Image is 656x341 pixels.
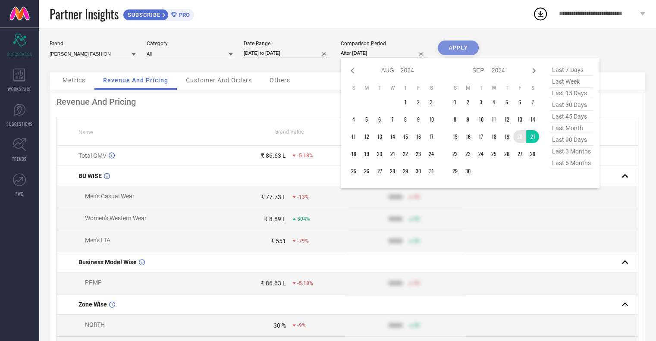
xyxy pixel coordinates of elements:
span: SUBSCRIBE [123,12,163,18]
th: Saturday [526,84,539,91]
span: -5.18% [297,280,313,286]
td: Mon Aug 26 2024 [360,165,373,178]
span: PRO [177,12,190,18]
th: Monday [360,84,373,91]
span: -5.18% [297,153,313,159]
td: Wed Sep 11 2024 [487,113,500,126]
span: Others [270,77,290,84]
div: Brand [50,41,136,47]
div: 9999 [389,238,402,244]
div: ₹ 77.73 L [261,194,286,200]
td: Sat Sep 21 2024 [526,130,539,143]
span: 50 [414,216,420,222]
td: Thu Aug 22 2024 [399,147,412,160]
td: Wed Aug 21 2024 [386,147,399,160]
div: Comparison Period [341,41,427,47]
a: SUBSCRIBEPRO [123,7,194,21]
td: Tue Sep 10 2024 [474,113,487,126]
span: Business Model Wise [78,259,137,266]
span: SCORECARDS [7,51,32,57]
div: 9999 [389,194,402,200]
td: Sun Sep 22 2024 [449,147,461,160]
span: Men's Casual Wear [85,193,135,200]
td: Mon Sep 30 2024 [461,165,474,178]
td: Sun Aug 11 2024 [347,130,360,143]
td: Wed Sep 04 2024 [487,96,500,109]
span: BU WISE [78,172,102,179]
div: Revenue And Pricing [56,97,638,107]
span: FWD [16,191,24,197]
th: Saturday [425,84,438,91]
div: Open download list [533,6,548,22]
th: Friday [513,84,526,91]
td: Thu Sep 26 2024 [500,147,513,160]
div: Category [147,41,233,47]
td: Sun Aug 04 2024 [347,113,360,126]
span: PPMP [85,279,102,286]
td: Fri Aug 02 2024 [412,96,425,109]
td: Fri Sep 06 2024 [513,96,526,109]
span: last 3 months [550,146,593,157]
span: -79% [297,238,309,244]
div: 30 % [273,322,286,329]
span: 50 [414,280,420,286]
td: Sun Sep 15 2024 [449,130,461,143]
span: -13% [297,194,309,200]
span: Zone Wise [78,301,107,308]
div: Previous month [347,66,358,76]
th: Sunday [449,84,461,91]
span: SUGGESTIONS [6,121,33,127]
th: Wednesday [386,84,399,91]
span: NORTH [85,321,105,328]
div: 9999 [389,216,402,222]
td: Thu Sep 12 2024 [500,113,513,126]
input: Select date range [244,49,330,58]
span: last 15 days [550,88,593,99]
span: Total GMV [78,152,107,159]
td: Fri Aug 30 2024 [412,165,425,178]
td: Tue Aug 27 2024 [373,165,386,178]
td: Tue Sep 17 2024 [474,130,487,143]
th: Sunday [347,84,360,91]
td: Thu Sep 05 2024 [500,96,513,109]
td: Sun Sep 29 2024 [449,165,461,178]
td: Tue Aug 06 2024 [373,113,386,126]
span: -9% [297,322,306,328]
td: Fri Aug 23 2024 [412,147,425,160]
span: last week [550,76,593,88]
td: Wed Sep 18 2024 [487,130,500,143]
td: Wed Aug 28 2024 [386,165,399,178]
td: Wed Aug 07 2024 [386,113,399,126]
td: Fri Sep 13 2024 [513,113,526,126]
td: Thu Aug 29 2024 [399,165,412,178]
th: Tuesday [373,84,386,91]
div: ₹ 86.63 L [261,152,286,159]
div: Date Range [244,41,330,47]
span: Metrics [63,77,85,84]
td: Mon Sep 09 2024 [461,113,474,126]
span: 50 [414,322,420,328]
td: Sat Aug 24 2024 [425,147,438,160]
td: Mon Aug 12 2024 [360,130,373,143]
span: Revenue And Pricing [103,77,168,84]
span: last 90 days [550,134,593,146]
th: Tuesday [474,84,487,91]
td: Wed Sep 25 2024 [487,147,500,160]
span: Customer And Orders [186,77,252,84]
td: Sun Aug 25 2024 [347,165,360,178]
span: last 7 days [550,64,593,76]
div: ₹ 8.89 L [264,216,286,222]
div: ₹ 86.63 L [261,280,286,287]
td: Sat Sep 14 2024 [526,113,539,126]
td: Wed Aug 14 2024 [386,130,399,143]
span: last month [550,122,593,134]
div: ₹ 551 [270,238,286,244]
td: Sat Aug 31 2024 [425,165,438,178]
td: Sat Aug 17 2024 [425,130,438,143]
span: Partner Insights [50,5,119,23]
span: 50 [414,194,420,200]
th: Monday [461,84,474,91]
td: Sun Sep 01 2024 [449,96,461,109]
td: Mon Sep 23 2024 [461,147,474,160]
span: last 30 days [550,99,593,111]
